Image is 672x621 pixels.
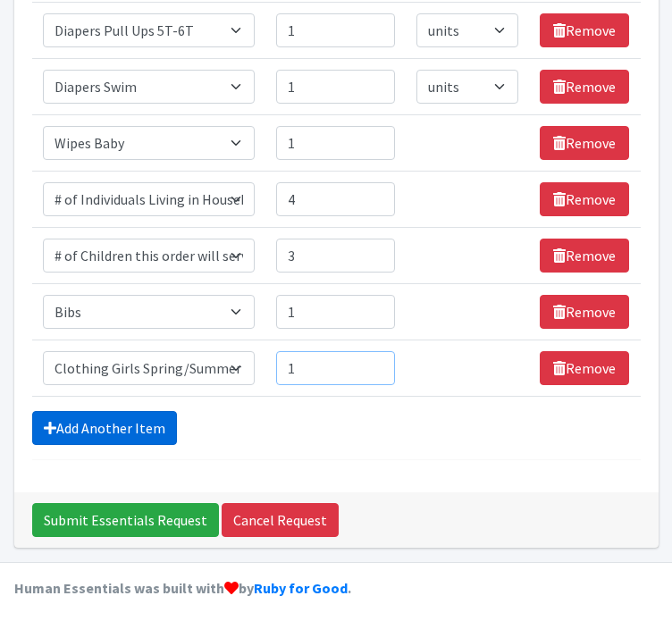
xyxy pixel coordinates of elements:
a: Remove [540,239,629,273]
input: Submit Essentials Request [32,503,219,537]
strong: Human Essentials was built with by . [14,579,351,597]
a: Remove [540,70,629,104]
a: Cancel Request [222,503,339,537]
a: Remove [540,182,629,216]
a: Add Another Item [32,411,177,445]
a: Remove [540,295,629,329]
a: Remove [540,126,629,160]
a: Ruby for Good [254,579,348,597]
a: Remove [540,351,629,385]
a: Remove [540,13,629,47]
